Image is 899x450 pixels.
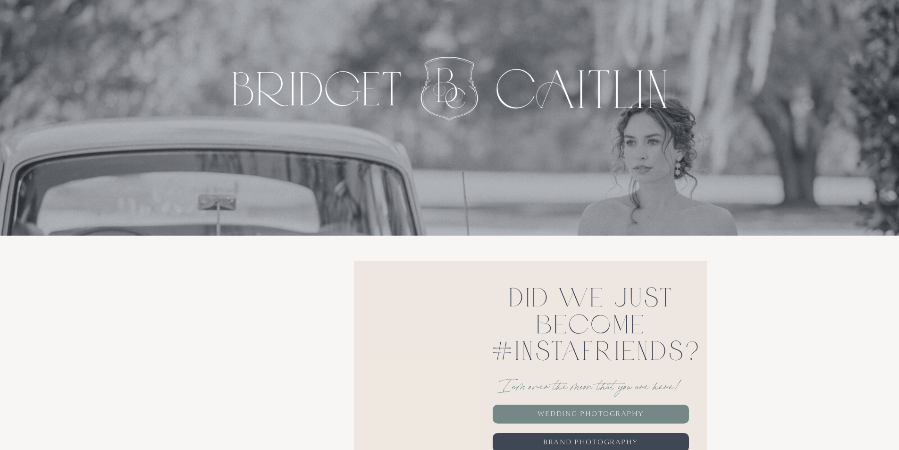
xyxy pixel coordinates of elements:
[530,405,652,424] a: Wedding PHotography
[491,284,691,369] p: Did we just become #InstaFriends?
[491,374,691,396] p: I am over the moon that you are here!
